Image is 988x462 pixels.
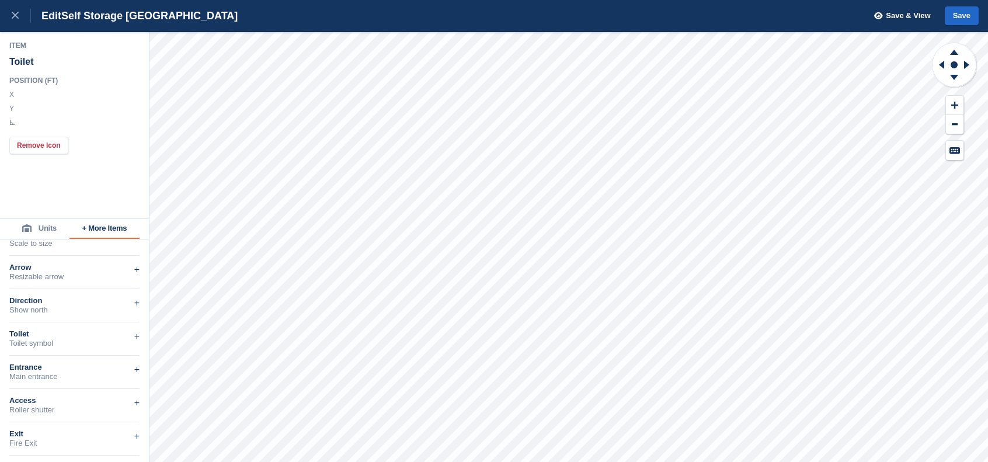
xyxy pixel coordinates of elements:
div: Resizable arrow [9,272,140,282]
div: ExitFire Exit+ [9,422,140,456]
button: Remove Icon [9,137,68,154]
div: Scale to size [9,239,140,248]
div: Position ( FT ) [9,76,66,85]
div: + [134,396,140,410]
div: ToiletToilet symbol+ [9,322,140,356]
div: ArrowResizable arrow+ [9,256,140,289]
div: + [134,263,140,277]
div: Exit [9,429,140,439]
div: Main entrance [9,372,140,381]
img: angle-icn.0ed2eb85.svg [10,120,15,125]
div: + [134,296,140,310]
div: + [134,363,140,377]
div: Toilet [9,51,140,72]
div: Show north [9,305,140,315]
div: Arrow [9,263,140,272]
div: Entrance [9,363,140,372]
span: Save & View [886,10,930,22]
div: + [134,429,140,443]
div: Edit Self Storage [GEOGRAPHIC_DATA] [31,9,238,23]
button: + More Items [69,219,140,239]
button: Save [945,6,979,26]
div: DirectionShow north+ [9,289,140,322]
label: X [9,90,15,99]
div: Toilet [9,329,140,339]
button: Zoom Out [946,115,963,134]
div: Nameable RoomScale to size+ [9,223,140,256]
button: Keyboard Shortcuts [946,141,963,160]
button: Zoom In [946,96,963,115]
div: Direction [9,296,140,305]
button: Save & View [868,6,931,26]
div: + [134,329,140,343]
div: Access [9,396,140,405]
label: Y [9,104,15,113]
button: Units [9,219,69,239]
div: Toilet symbol [9,339,140,348]
div: EntranceMain entrance+ [9,356,140,389]
div: Roller shutter [9,405,140,415]
div: Item [9,41,140,50]
div: AccessRoller shutter+ [9,389,140,422]
div: Fire Exit [9,439,140,448]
